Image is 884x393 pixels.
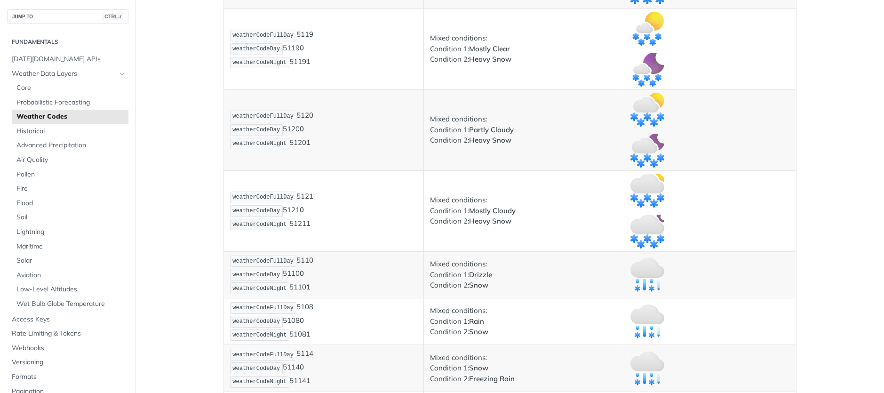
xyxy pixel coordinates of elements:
strong: Heavy Snow [469,55,511,64]
span: Expand image [630,64,664,73]
span: Low-Level Altitudes [16,285,126,294]
strong: Snow [469,363,488,372]
span: Core [16,83,126,93]
img: drizzle_snow [630,258,664,292]
strong: Mostly Cloudy [469,206,516,215]
a: [DATE][DOMAIN_NAME] APIs [7,52,128,66]
strong: 1 [306,329,311,338]
span: Lightning [16,227,126,237]
span: weatherCodeDay [232,127,280,133]
span: Versioning [12,358,126,367]
a: Low-Level Altitudes [12,282,128,297]
strong: 0 [300,124,304,133]
span: Solar [16,256,126,265]
span: weatherCodeDay [232,208,280,214]
img: partly_cloudy_heavy_snow_day [630,93,664,127]
a: Pollen [12,168,128,182]
span: Expand image [630,363,664,372]
a: Weather Data LayersHide subpages for Weather Data Layers [7,67,128,81]
span: [DATE][DOMAIN_NAME] APIs [12,55,126,64]
span: Webhooks [12,344,126,353]
p: 5121 5121 5121 [230,191,418,231]
img: rain_snow [630,305,664,338]
span: weatherCodeNight [232,221,287,228]
strong: Drizzle [469,270,492,279]
strong: 1 [306,283,311,292]
p: Mixed conditions: Condition 1: Condition 2: [430,195,618,227]
p: 5120 5120 5120 [230,110,418,150]
a: Core [12,81,128,95]
button: Hide subpages for Weather Data Layers [119,70,126,78]
span: weatherCodeNight [232,140,287,147]
strong: Partly Cloudy [469,125,514,134]
p: Mixed conditions: Condition 1: Condition 2: [430,353,618,385]
a: Lightning [12,225,128,239]
p: 5119 5119 5119 [230,29,418,69]
a: Versioning [7,355,128,369]
a: Maritime [12,240,128,254]
span: Expand image [630,104,664,113]
p: Mixed conditions: Condition 1: Condition 2: [430,259,618,291]
strong: Heavy Snow [469,217,511,225]
img: mostly_cloudy_heavy_snow_day [630,174,664,208]
img: mostly_clear_heavy_snow_day [630,12,664,46]
strong: 0 [300,363,304,372]
span: Soil [16,213,126,222]
span: CTRL-/ [103,13,123,20]
a: Advanced Precipitation [12,138,128,152]
a: Flood [12,196,128,210]
span: Access Keys [12,315,126,324]
span: weatherCodeFullDay [232,194,294,201]
strong: 1 [306,57,311,66]
strong: 0 [300,316,304,325]
img: snow_freezing_rain [630,352,664,385]
a: Formats [7,370,128,384]
span: Maritime [16,242,126,251]
span: Expand image [630,226,664,235]
strong: Heavy Snow [469,136,511,144]
span: Weather Codes [16,112,126,121]
a: Fire [12,182,128,196]
span: weatherCodeNight [232,59,287,66]
span: weatherCodeDay [232,365,280,372]
strong: 1 [306,138,311,147]
span: Historical [16,127,126,136]
strong: Rain [469,317,484,326]
img: mostly_clear_heavy_snow_night [630,53,664,87]
a: Probabilistic Forecasting [12,96,128,110]
span: weatherCodeNight [232,332,287,338]
strong: 0 [300,205,304,214]
span: weatherCodeFullDay [232,258,294,265]
h2: Fundamentals [7,38,128,46]
strong: Snow [469,281,488,289]
span: Flood [16,199,126,208]
span: Air Quality [16,155,126,165]
p: 5114 5114 5114 [230,348,418,388]
span: weatherCodeFullDay [232,113,294,120]
span: Probabilistic Forecasting [16,98,126,107]
a: Weather Codes [12,110,128,124]
a: Aviation [12,268,128,282]
span: weatherCodeFullDay [232,32,294,39]
button: JUMP TOCTRL-/ [7,9,128,24]
a: Air Quality [12,153,128,167]
a: Historical [12,124,128,138]
span: Pollen [16,170,126,179]
a: Access Keys [7,313,128,327]
span: Expand image [630,145,664,154]
span: weatherCodeDay [232,318,280,325]
p: Mixed conditions: Condition 1: Condition 2: [430,114,618,146]
span: weatherCodeNight [232,378,287,385]
a: Solar [12,254,128,268]
a: Soil [12,210,128,225]
span: weatherCodeDay [232,272,280,278]
span: weatherCodeNight [232,285,287,292]
strong: Mostly Clear [469,44,510,53]
span: Expand image [630,23,664,32]
span: weatherCodeFullDay [232,305,294,311]
p: 5108 5108 5108 [230,301,418,342]
a: Wet Bulb Globe Temperature [12,297,128,311]
span: Expand image [630,316,664,325]
span: Rate Limiting & Tokens [12,329,126,338]
span: Wet Bulb Globe Temperature [16,299,126,309]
